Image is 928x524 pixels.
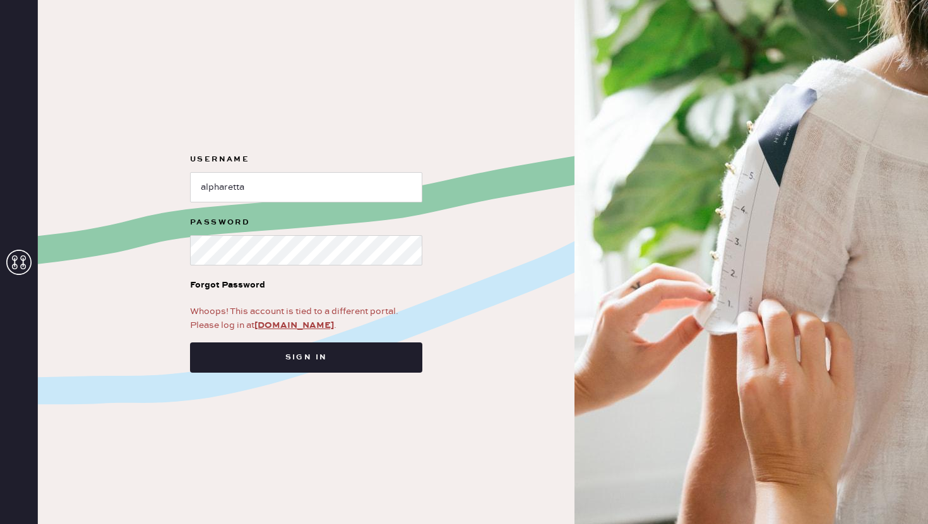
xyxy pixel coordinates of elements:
div: Forgot Password [190,278,265,292]
label: Password [190,215,422,230]
label: Username [190,152,422,167]
button: Sign in [190,342,422,373]
input: e.g. john@doe.com [190,172,422,202]
iframe: Front Chat [717,354,925,521]
div: Whoops! This account is tied to a different portal. Please log in at . [190,305,422,332]
a: Forgot Password [190,265,265,305]
a: [DOMAIN_NAME] [254,320,334,331]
